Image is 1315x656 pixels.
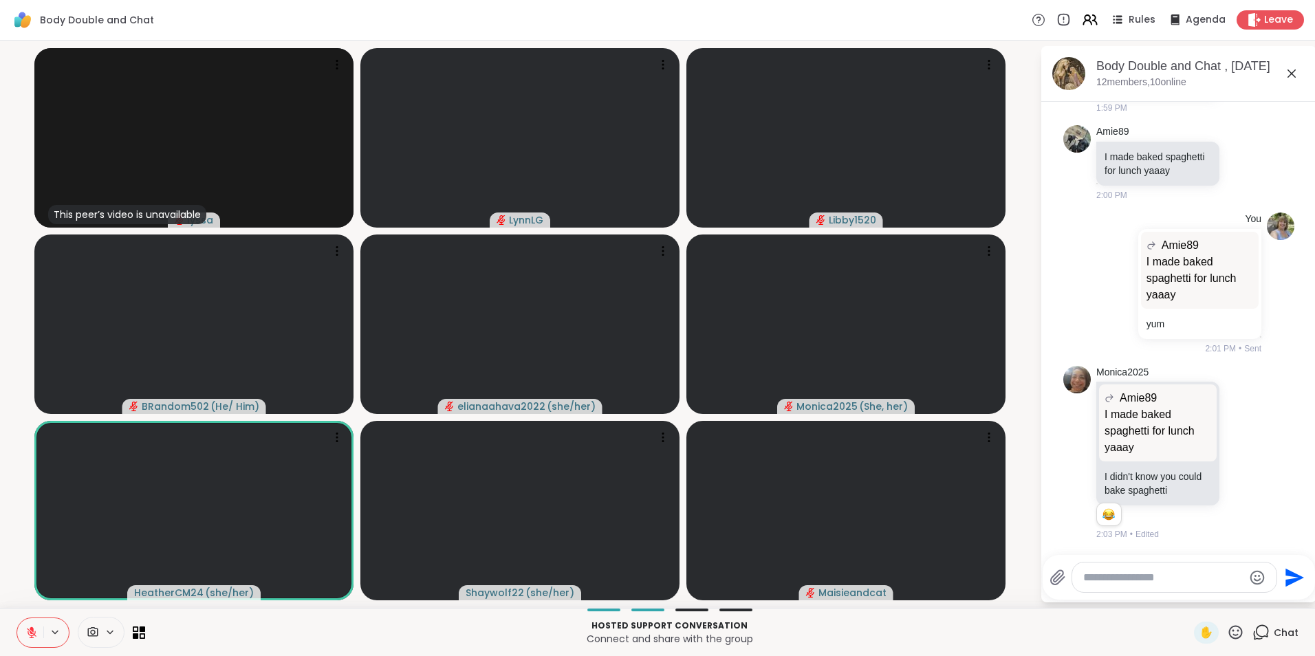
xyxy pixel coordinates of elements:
[1199,624,1213,641] span: ✋
[525,586,574,600] span: ( she/her )
[1245,212,1261,226] h4: You
[1083,571,1243,584] textarea: Type your message
[134,586,204,600] span: HeatherCM24
[1105,470,1211,497] p: I didn't know you could bake spaghetti
[1096,366,1149,380] a: Monica2025
[114,48,274,228] img: lyssa
[1096,58,1305,75] div: Body Double and Chat , [DATE]
[1096,125,1129,139] a: Amie89
[1239,342,1241,355] span: •
[1162,237,1199,254] span: Amie89
[1135,528,1159,540] span: Edited
[1129,13,1155,27] span: Rules
[796,400,858,413] span: Monica2025
[497,215,506,225] span: audio-muted
[1249,569,1265,586] button: Emoji picker
[205,586,254,600] span: ( she/her )
[40,13,154,27] span: Body Double and Chat
[1146,317,1253,331] p: yum
[1096,528,1127,540] span: 2:03 PM
[784,402,794,411] span: audio-muted
[1096,76,1186,89] p: 12 members, 10 online
[129,402,139,411] span: audio-muted
[1264,13,1293,27] span: Leave
[1105,406,1211,456] p: I made baked spaghetti for lunch yaaay
[1096,189,1127,201] span: 2:00 PM
[1130,528,1133,540] span: •
[1120,390,1157,406] span: Amie89
[1097,503,1121,525] div: Reaction list
[859,400,908,413] span: ( She, her )
[457,400,545,413] span: elianaahava2022
[816,215,826,225] span: audio-muted
[153,632,1186,646] p: Connect and share with the group
[1146,254,1253,303] p: I made baked spaghetti for lunch yaaay
[1105,150,1211,177] p: I made baked spaghetti for lunch yaaay
[1277,562,1308,593] button: Send
[509,213,543,227] span: LynnLG
[1244,342,1261,355] span: Sent
[48,205,206,224] div: This peer’s video is unavailable
[210,400,259,413] span: ( He/ Him )
[1101,509,1116,520] button: Reactions: haha
[547,400,596,413] span: ( she/her )
[153,620,1186,632] p: Hosted support conversation
[1063,125,1091,153] img: https://sharewell-space-live.sfo3.digitaloceanspaces.com/user-generated/c3bd44a5-f966-4702-9748-c...
[11,8,34,32] img: ShareWell Logomark
[466,586,524,600] span: Shaywolf22
[806,588,816,598] span: audio-muted
[445,402,455,411] span: audio-muted
[142,400,209,413] span: BRandom502
[1267,212,1294,240] img: https://sharewell-space-live.sfo3.digitaloceanspaces.com/user-generated/cd0780da-9294-4886-a675-3...
[1274,626,1298,639] span: Chat
[818,586,887,600] span: Maisieandcat
[1186,13,1226,27] span: Agenda
[1052,57,1085,90] img: Body Double and Chat , Sep 06
[1063,366,1091,393] img: https://sharewell-space-live.sfo3.digitaloceanspaces.com/user-generated/41d32855-0ec4-4264-b983-4...
[1096,102,1127,114] span: 1:59 PM
[1205,342,1236,355] span: 2:01 PM
[829,213,876,227] span: Libby1520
